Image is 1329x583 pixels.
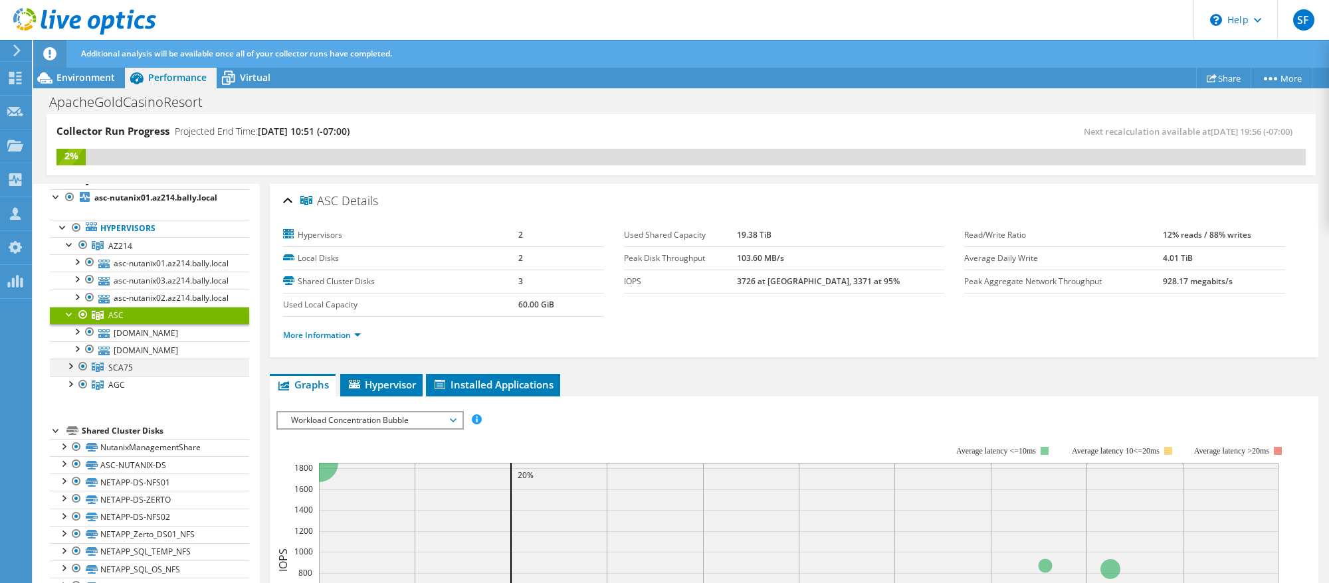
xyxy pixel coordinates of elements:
[50,254,249,272] a: asc-nutanix01.az214.bally.local
[56,71,115,84] span: Environment
[294,483,313,495] text: 1600
[737,276,900,287] b: 3726 at [GEOGRAPHIC_DATA], 3371 at 95%
[1194,446,1269,456] text: Average latency >20ms
[50,509,249,526] a: NETAPP-DS-NFS02
[94,192,217,203] b: asc-nutanix01.az214.bally.local
[50,290,249,307] a: asc-nutanix02.az214.bally.local
[964,275,1163,288] label: Peak Aggregate Network Throughput
[50,456,249,473] a: ASC-NUTANIX-DS
[283,329,361,341] a: More Information
[294,525,313,537] text: 1200
[283,275,518,288] label: Shared Cluster Disks
[108,362,133,373] span: SCA75
[50,220,249,237] a: Hypervisors
[283,252,518,265] label: Local Disks
[148,71,207,84] span: Performance
[964,228,1163,242] label: Read/Write Ratio
[518,469,534,481] text: 20%
[1163,252,1193,264] b: 4.01 TiB
[300,195,338,208] span: ASC
[108,309,124,321] span: ASC
[50,272,249,289] a: asc-nutanix03.az214.bally.local
[283,228,518,242] label: Hypervisors
[240,71,270,84] span: Virtual
[624,275,737,288] label: IOPS
[298,567,312,578] text: 800
[50,491,249,508] a: NETAPP-DS-ZERTO
[50,526,249,543] a: NETAPP_Zerto_DS01_NFS
[82,423,249,439] div: Shared Cluster Disks
[175,124,350,139] h4: Projected End Time:
[518,229,523,240] b: 2
[1163,276,1233,287] b: 928.17 megabits/s
[50,376,249,394] a: AGC
[294,546,313,557] text: 1000
[50,324,249,341] a: [DOMAIN_NAME]
[737,252,784,264] b: 103.60 MB/s
[294,462,313,473] text: 1800
[518,252,523,264] b: 2
[1251,68,1312,88] a: More
[50,543,249,560] a: NETAPP_SQL_TEMP_NFS
[1072,446,1160,456] tspan: Average latency 10<=20ms
[342,193,378,208] span: Details
[956,446,1036,456] tspan: Average latency <=10ms
[1211,125,1292,137] span: [DATE] 19:56 (-07:00)
[347,378,416,391] span: Hypervisor
[50,237,249,254] a: AZ214
[624,228,737,242] label: Used Shared Capacity
[108,240,132,252] span: AZ214
[50,560,249,578] a: NETAPP_SQL_OS_NFS
[50,473,249,491] a: NETAPP-DS-NFS01
[43,95,223,110] h1: ApacheGoldCasinoResort
[81,48,392,59] span: Additional analysis will be available once all of your collector runs have completed.
[624,252,737,265] label: Peak Disk Throughput
[518,299,554,310] b: 60.00 GiB
[518,276,523,287] b: 3
[283,298,518,311] label: Used Local Capacity
[56,149,86,163] div: 2%
[50,189,249,207] a: asc-nutanix01.az214.bally.local
[108,379,125,390] span: AGC
[258,125,350,137] span: [DATE] 10:51 (-07:00)
[294,504,313,515] text: 1400
[1293,9,1314,31] span: SF
[1163,229,1251,240] b: 12% reads / 88% writes
[964,252,1163,265] label: Average Daily Write
[1210,14,1222,26] svg: \n
[50,439,249,456] a: NutanixManagementShare
[50,359,249,376] a: SCA75
[276,378,329,391] span: Graphs
[284,412,455,428] span: Workload Concentration Bubble
[1084,125,1299,137] span: Next recalculation available at
[50,307,249,324] a: ASC
[1196,68,1251,88] a: Share
[433,378,554,391] span: Installed Applications
[276,548,290,571] text: IOPS
[737,229,771,240] b: 19.38 TiB
[50,341,249,359] a: [DOMAIN_NAME]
